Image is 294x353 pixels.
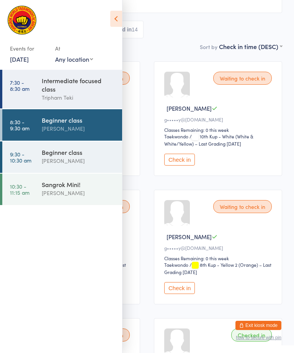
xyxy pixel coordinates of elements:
[164,133,188,140] div: Taekwondo
[235,321,281,330] button: Exit kiosk mode
[213,200,272,213] div: Waiting to check in
[10,119,29,131] time: 8:30 - 9:30 am
[10,79,29,92] time: 7:30 - 8:30 am
[55,55,93,63] div: Any location
[164,126,274,133] div: Classes Remaining: 0 this week
[164,255,274,261] div: Classes Remaining: 0 this week
[42,124,116,133] div: [PERSON_NAME]
[42,76,116,93] div: Intermediate focused class
[164,133,253,147] span: / 10th Kup - White (White & White/Yellow) – Last Grading [DATE]
[2,70,122,108] a: 7:30 -8:30 amIntermediate focused classTripharn Teki
[219,42,282,51] div: Check in time (DESC)
[167,233,212,241] span: [PERSON_NAME]
[236,335,281,340] button: how to secure with pin
[10,42,47,55] div: Events for
[167,104,212,112] span: [PERSON_NAME]
[10,183,29,195] time: 10:30 - 11:15 am
[164,154,195,166] button: Check in
[200,43,217,51] label: Sort by
[164,261,188,268] div: Taekwondo
[42,93,116,102] div: Tripharn Teki
[231,328,272,342] div: Checked in
[42,180,116,189] div: Sangrok Mini!
[42,189,116,197] div: [PERSON_NAME]
[42,116,116,124] div: Beginner class
[2,141,122,173] a: 9:30 -10:30 amBeginner class[PERSON_NAME]
[2,109,122,141] a: 8:30 -9:30 amBeginner class[PERSON_NAME]
[42,148,116,156] div: Beginner class
[8,6,36,34] img: Sangrok World Taekwondo Academy
[164,261,271,275] span: / 8th Kup - Yellow 2 (Orange) – Last Grading [DATE]
[42,156,116,165] div: [PERSON_NAME]
[132,26,138,33] div: 14
[164,116,274,123] div: g•••••y@[DOMAIN_NAME]
[2,174,122,205] a: 10:30 -11:15 amSangrok Mini![PERSON_NAME]
[10,151,31,163] time: 9:30 - 10:30 am
[164,245,274,251] div: g•••••y@[DOMAIN_NAME]
[10,55,29,63] a: [DATE]
[164,282,195,294] button: Check in
[55,42,93,55] div: At
[213,72,272,85] div: Waiting to check in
